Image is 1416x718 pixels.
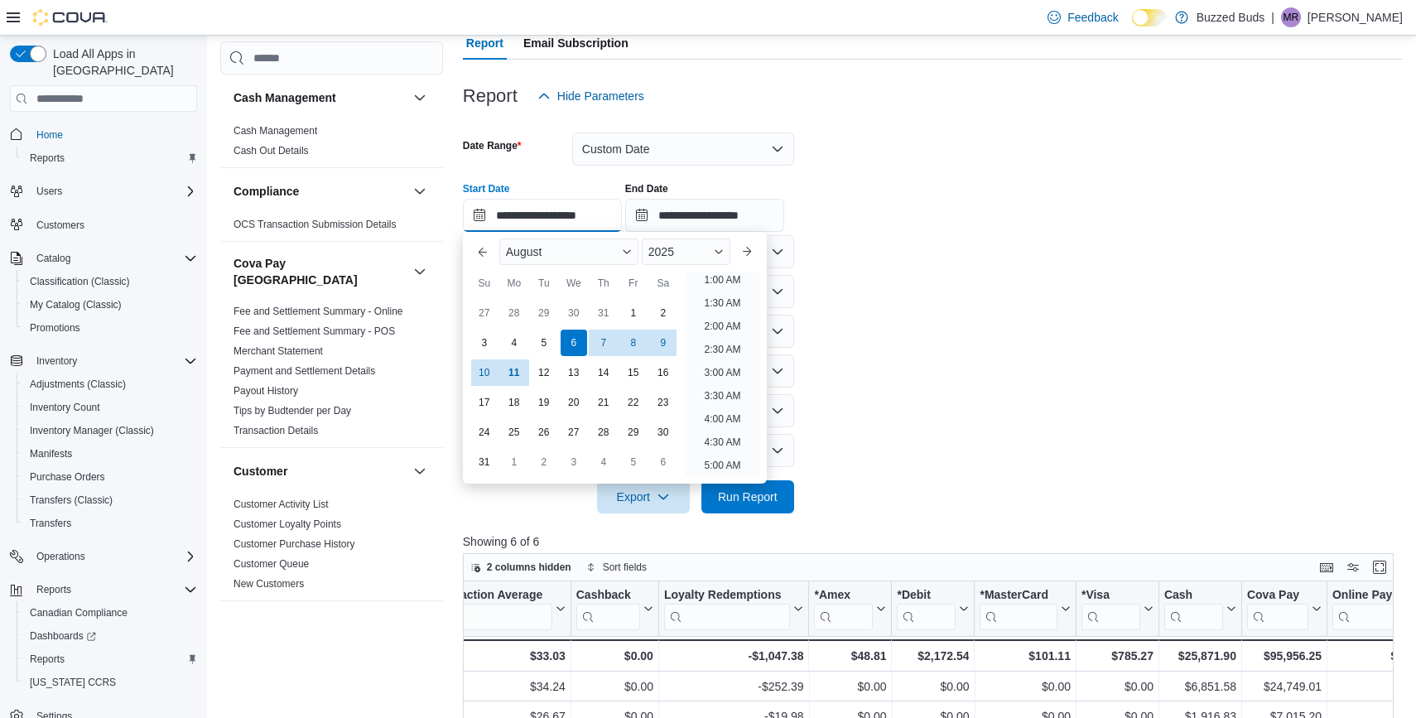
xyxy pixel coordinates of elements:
button: Sort fields [580,557,653,577]
span: Sort fields [603,561,647,574]
h3: Customer [234,463,287,479]
a: Customer Activity List [234,499,329,510]
span: Dashboards [23,626,197,646]
button: Home [3,122,204,146]
span: Tips by Budtender per Day [234,404,351,417]
span: Inventory [30,351,197,371]
div: day-12 [531,359,557,386]
span: Classification (Classic) [23,272,197,292]
img: Cova [33,9,108,26]
div: day-31 [590,300,617,326]
div: day-8 [620,330,647,356]
a: [US_STATE] CCRS [23,672,123,692]
span: Transaction Details [234,424,318,437]
span: Customers [30,214,197,235]
div: Su [471,270,498,296]
a: Transaction Details [234,425,318,436]
a: OCS Transaction Submission Details [234,219,397,230]
a: My Catalog (Classic) [23,295,128,315]
button: Enter fullscreen [1370,557,1390,577]
button: Cova Pay [1247,588,1322,630]
div: Michael Ricci [1281,7,1301,27]
div: day-17 [471,389,498,416]
button: Reports [17,147,204,170]
button: Transfers [17,512,204,535]
div: Cova Pay [1247,588,1308,604]
a: Fee and Settlement Summary - POS [234,325,395,337]
span: Dashboards [30,629,96,643]
button: Customer [410,461,430,481]
span: Operations [30,547,197,566]
div: day-20 [561,389,587,416]
div: Cash [1164,588,1223,630]
div: Th [590,270,617,296]
a: Fee and Settlement Summary - Online [234,306,403,317]
button: Inventory [3,349,204,373]
div: day-25 [501,419,527,446]
div: *Amex [814,588,873,604]
button: Inventory Manager (Classic) [17,419,204,442]
span: August [506,245,542,258]
div: day-18 [501,389,527,416]
button: Cash [1164,588,1236,630]
a: Dashboards [23,626,103,646]
div: day-28 [590,419,617,446]
div: Cashback [576,588,640,604]
a: Tips by Budtender per Day [234,405,351,417]
div: day-10 [471,359,498,386]
li: 5:00 AM [697,455,747,475]
span: Classification (Classic) [30,275,130,288]
a: Home [30,125,70,145]
li: 4:30 AM [697,432,747,452]
li: 2:00 AM [697,316,747,336]
button: 2 columns hidden [464,557,578,577]
a: New Customers [234,578,304,590]
li: 2:30 AM [697,340,747,359]
input: Press the down key to enter a popover containing a calendar. Press the escape key to close the po... [463,199,622,232]
div: day-3 [471,330,498,356]
span: Transfers [30,517,71,530]
ul: Time [685,272,760,477]
div: *MasterCard [980,588,1057,630]
span: Adjustments (Classic) [30,378,126,391]
span: Payout History [234,384,298,398]
div: day-3 [561,449,587,475]
button: Manifests [17,442,204,465]
div: day-2 [650,300,677,326]
div: Tu [531,270,557,296]
div: day-4 [501,330,527,356]
button: Next month [734,239,760,265]
a: Reports [23,649,71,669]
button: Operations [3,545,204,568]
div: day-4 [590,449,617,475]
span: Catalog [30,248,197,268]
div: day-6 [650,449,677,475]
div: Button. Open the year selector. 2025 is currently selected. [642,239,730,265]
span: Home [36,128,63,142]
button: My Catalog (Classic) [17,293,204,316]
div: day-13 [561,359,587,386]
li: 1:00 AM [697,270,747,290]
div: August, 2025 [470,298,678,477]
button: Purchase Orders [17,465,204,489]
span: Inventory Count [30,401,100,414]
h3: Compliance [234,183,299,200]
a: Payment and Settlement Details [234,365,375,377]
span: Reports [23,148,197,168]
button: [US_STATE] CCRS [17,671,204,694]
span: Load All Apps in [GEOGRAPHIC_DATA] [46,46,197,79]
div: $95,956.25 [1247,646,1322,666]
a: Customer Queue [234,558,309,570]
button: *Amex [814,588,886,630]
a: Cash Management [234,125,317,137]
button: Cashback [576,588,653,630]
button: Canadian Compliance [17,601,204,624]
span: 2 columns hidden [487,561,571,574]
span: [US_STATE] CCRS [30,676,116,689]
div: $0.00 [576,677,653,697]
span: Export [607,480,680,513]
div: Loyalty Redemptions [664,588,791,630]
span: Users [36,185,62,198]
button: Operations [30,547,92,566]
